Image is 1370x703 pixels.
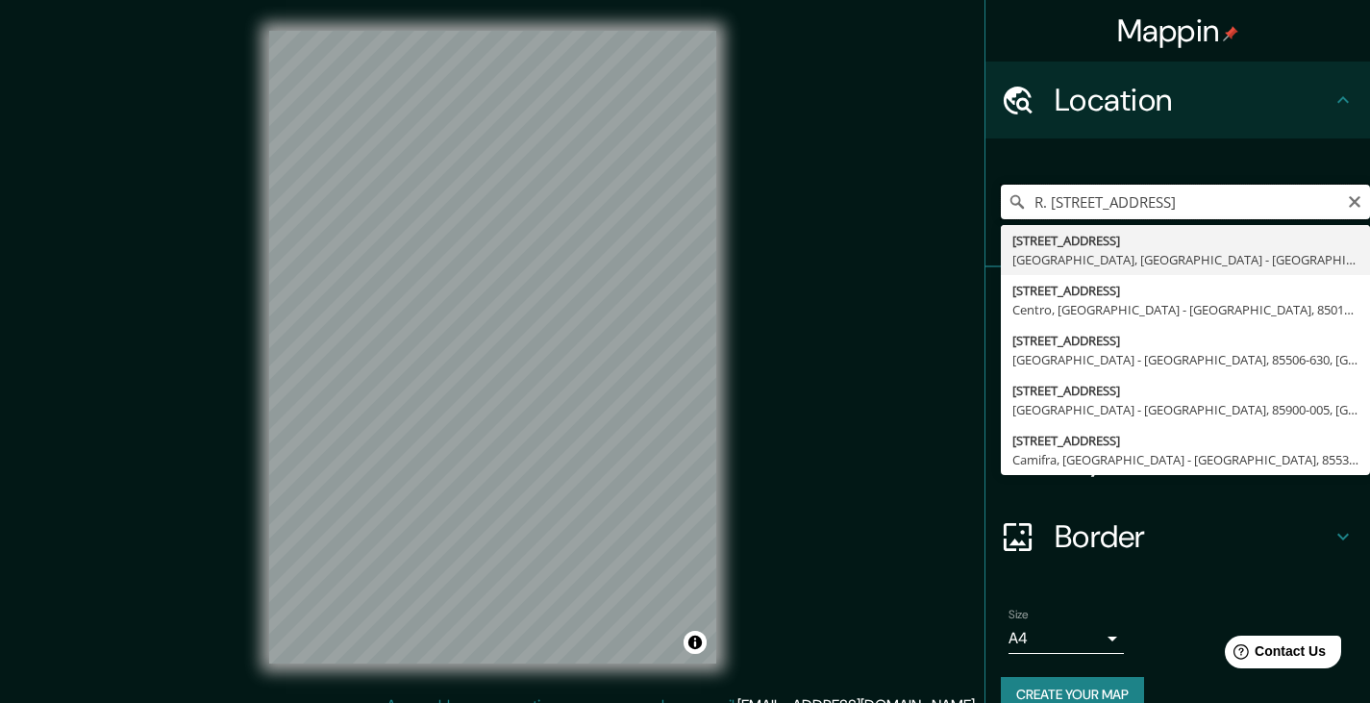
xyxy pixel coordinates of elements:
h4: Mappin [1117,12,1239,50]
div: Location [985,62,1370,138]
canvas: Map [269,31,716,664]
input: Pick your city or area [1001,185,1370,219]
div: Pins [985,267,1370,344]
h4: Location [1055,81,1332,119]
button: Toggle attribution [684,631,707,654]
iframe: Help widget launcher [1199,628,1349,682]
div: [STREET_ADDRESS] [1012,331,1358,350]
div: Layout [985,421,1370,498]
div: Camifra, [GEOGRAPHIC_DATA] - [GEOGRAPHIC_DATA], 85530-000, [GEOGRAPHIC_DATA] [1012,450,1358,469]
img: pin-icon.png [1223,26,1238,41]
h4: Border [1055,517,1332,556]
div: A4 [1009,623,1124,654]
div: [GEOGRAPHIC_DATA] - [GEOGRAPHIC_DATA], 85900-005, [GEOGRAPHIC_DATA] [1012,400,1358,419]
div: Style [985,344,1370,421]
button: Clear [1347,191,1362,210]
h4: Layout [1055,440,1332,479]
div: Border [985,498,1370,575]
div: [GEOGRAPHIC_DATA], [GEOGRAPHIC_DATA] - [GEOGRAPHIC_DATA], 80010-180, [GEOGRAPHIC_DATA] [1012,250,1358,269]
div: [STREET_ADDRESS] [1012,431,1358,450]
label: Size [1009,607,1029,623]
div: [STREET_ADDRESS] [1012,281,1358,300]
div: [GEOGRAPHIC_DATA] - [GEOGRAPHIC_DATA], 85506-630, [GEOGRAPHIC_DATA] [1012,350,1358,369]
div: [STREET_ADDRESS] [1012,381,1358,400]
div: Centro, [GEOGRAPHIC_DATA] - [GEOGRAPHIC_DATA], 85015-300, [GEOGRAPHIC_DATA] [1012,300,1358,319]
div: [STREET_ADDRESS] [1012,231,1358,250]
